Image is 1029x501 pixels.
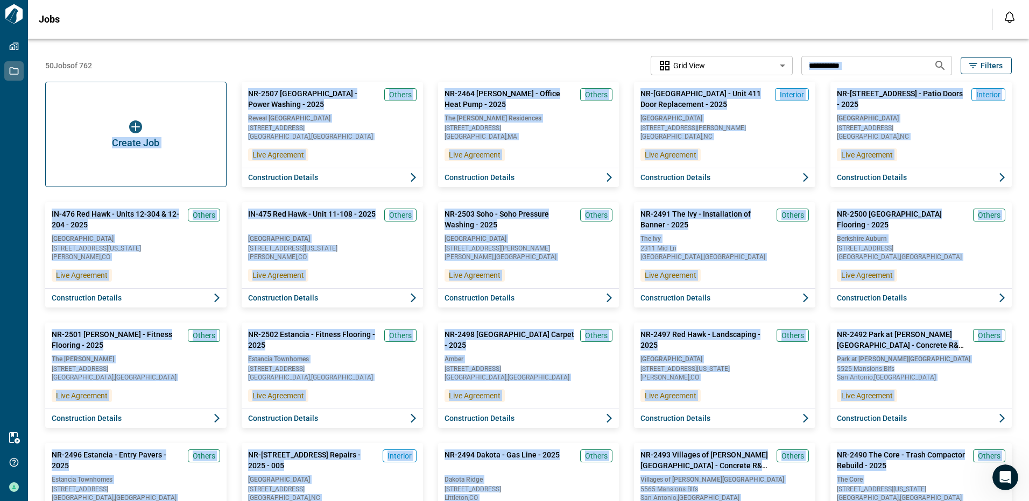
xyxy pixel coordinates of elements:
[445,292,514,303] span: Construction Details
[585,330,608,341] span: Others
[56,390,108,401] span: Live Agreement
[640,209,772,230] span: NR-2491 The Ivy - Installation of Banner - 2025
[248,355,417,363] span: Estancia Townhomes
[52,374,220,381] span: [GEOGRAPHIC_DATA] , [GEOGRAPHIC_DATA]
[445,133,613,140] span: [GEOGRAPHIC_DATA] , MA
[640,245,809,252] span: 2311 Mid Ln
[837,292,907,303] span: Construction Details
[640,88,771,110] span: NR-[GEOGRAPHIC_DATA] - Unit 411 Door Replacement - 2025
[248,88,380,110] span: NR-2507 [GEOGRAPHIC_DATA] - Power Washing - 2025
[780,89,804,100] span: Interior
[781,450,804,461] span: Others
[248,234,417,243] span: [GEOGRAPHIC_DATA]
[640,329,772,350] span: NR-2497 Red Hawk - Landscaping - 2025
[438,168,619,187] button: Construction Details
[445,88,576,110] span: NR-2464 [PERSON_NAME] - Office Heat Pump - 2025
[640,449,772,471] span: NR-2493 Villages of [PERSON_NAME][GEOGRAPHIC_DATA] - Concrete R&R - 2025
[830,288,1012,307] button: Construction Details
[837,366,1005,372] span: 5525 Mansions Blfs
[837,495,1005,501] span: [GEOGRAPHIC_DATA] , [GEOGRAPHIC_DATA]
[978,210,1000,220] span: Others
[929,55,951,76] button: Search jobs
[52,475,220,484] span: Estancia Townhomes
[445,245,613,252] span: [STREET_ADDRESS][PERSON_NAME]
[248,245,417,252] span: [STREET_ADDRESS][US_STATE]
[645,149,696,160] span: Live Agreement
[830,168,1012,187] button: Construction Details
[640,374,809,381] span: [PERSON_NAME] , CO
[640,413,710,424] span: Construction Details
[248,475,417,484] span: [GEOGRAPHIC_DATA]
[830,409,1012,428] button: Construction Details
[445,475,613,484] span: Dakota Ridge
[837,209,969,230] span: NR-2500 [GEOGRAPHIC_DATA] Flooring - 2025
[248,366,417,372] span: [STREET_ADDRESS]
[445,449,560,471] span: NR-2494 Dakota - Gas Line - 2025
[837,245,1005,252] span: [STREET_ADDRESS]
[52,413,122,424] span: Construction Details
[640,355,809,363] span: [GEOGRAPHIC_DATA]
[389,330,412,341] span: Others
[56,270,108,281] span: Live Agreement
[248,133,417,140] span: [GEOGRAPHIC_DATA] , [GEOGRAPHIC_DATA]
[781,210,804,220] span: Others
[39,14,60,25] span: Jobs
[445,209,576,230] span: NR-2503 Soho - Soho Pressure Washing - 2025
[992,464,1018,490] iframe: Intercom live chat
[961,57,1012,74] button: Filters
[248,449,378,471] span: NR-[STREET_ADDRESS] Repairs - 2025 - 005
[978,450,1000,461] span: Others
[52,209,184,230] span: IN-476 Red Hawk - Units 12-304 & 12-204 - 2025
[837,172,907,183] span: Construction Details
[248,413,318,424] span: Construction Details
[445,125,613,131] span: [STREET_ADDRESS]
[193,450,215,461] span: Others
[976,89,1000,100] span: Interior
[837,355,1005,363] span: Park at [PERSON_NAME][GEOGRAPHIC_DATA]
[640,254,809,260] span: [GEOGRAPHIC_DATA] , [GEOGRAPHIC_DATA]
[248,172,318,183] span: Construction Details
[52,254,220,260] span: [PERSON_NAME] , CO
[634,409,815,428] button: Construction Details
[841,149,893,160] span: Live Agreement
[52,245,220,252] span: [STREET_ADDRESS][US_STATE]
[248,125,417,131] span: [STREET_ADDRESS]
[248,209,376,230] span: IN-475 Red Hawk - Unit 11-108 - 2025
[978,330,1000,341] span: Others
[45,60,92,71] span: 50 Jobs of 762
[248,254,417,260] span: [PERSON_NAME] , CO
[445,486,613,492] span: [STREET_ADDRESS]
[640,234,809,243] span: The Ivy
[248,292,318,303] span: Construction Details
[837,88,967,110] span: NR-[STREET_ADDRESS] - Patio Doors - 2025
[242,409,423,428] button: Construction Details
[193,330,215,341] span: Others
[248,495,417,501] span: [GEOGRAPHIC_DATA] , NC
[52,355,220,363] span: The [PERSON_NAME]
[112,138,159,148] span: Create Job
[640,125,809,131] span: [STREET_ADDRESS][PERSON_NAME]
[389,89,412,100] span: Others
[634,168,815,187] button: Construction Details
[837,486,1005,492] span: [STREET_ADDRESS][US_STATE]
[445,495,613,501] span: Littleton , CO
[445,172,514,183] span: Construction Details
[651,55,793,77] div: Without label
[52,486,220,492] span: [STREET_ADDRESS]
[640,172,710,183] span: Construction Details
[52,234,220,243] span: [GEOGRAPHIC_DATA]
[449,390,501,401] span: Live Agreement
[252,390,304,401] span: Live Agreement
[248,114,417,123] span: Reveal [GEOGRAPHIC_DATA]
[837,475,1005,484] span: The Core
[445,355,613,363] span: Amber
[445,254,613,260] span: [PERSON_NAME] , [GEOGRAPHIC_DATA]
[387,450,412,461] span: Interior
[837,114,1005,123] span: [GEOGRAPHIC_DATA]
[45,409,227,428] button: Construction Details
[841,390,893,401] span: Live Agreement
[640,133,809,140] span: [GEOGRAPHIC_DATA] , NC
[449,270,501,281] span: Live Agreement
[640,366,809,372] span: [STREET_ADDRESS][US_STATE]
[52,366,220,372] span: [STREET_ADDRESS]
